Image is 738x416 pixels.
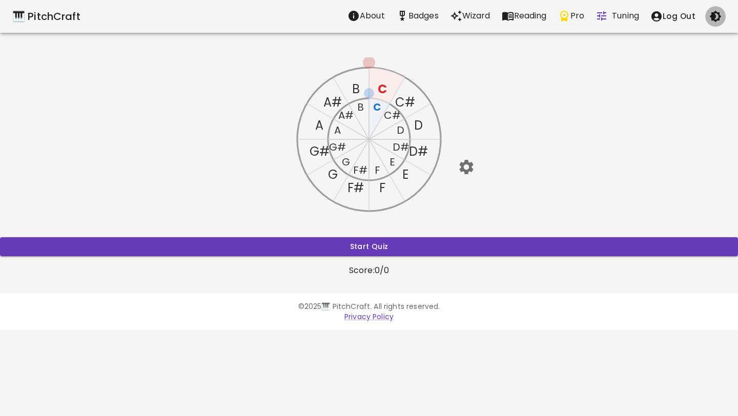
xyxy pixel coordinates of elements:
a: About [342,6,391,27]
text: G# [310,143,330,160]
button: Reading [496,6,552,26]
text: C [373,100,381,114]
text: B [352,80,360,97]
text: E [389,155,395,169]
text: G# [329,140,346,154]
text: C# [395,94,415,111]
text: C# [384,108,401,122]
text: D# [393,140,409,154]
a: Privacy Policy [344,311,394,322]
text: A [315,117,323,134]
p: Pro [570,10,584,22]
text: G [342,155,350,169]
text: D# [409,143,428,160]
p: Wizard [462,10,490,22]
button: Stats [391,6,444,26]
text: E [402,166,408,183]
button: About [342,6,391,26]
text: A# [323,94,342,111]
button: Wizard [444,6,496,26]
text: G [328,166,338,183]
button: account of current user [645,6,701,27]
a: Stats [391,6,444,27]
a: Pro [552,6,590,27]
button: Tuning Quiz [590,6,645,26]
button: Pro [552,6,590,26]
a: Wizard [444,6,496,27]
text: F [375,163,380,177]
p: Tuning [612,10,639,22]
p: About [360,10,385,22]
text: A# [338,108,354,122]
a: Reading [496,6,552,27]
p: © 2025 🎹 PitchCraft. All rights reserved. [74,301,664,311]
a: Tuning Quiz [590,6,645,27]
text: C [378,80,387,97]
text: B [357,100,364,114]
p: Reading [514,10,547,22]
text: F# [347,179,364,196]
text: F [379,179,385,196]
text: D [397,123,404,137]
text: F# [353,163,367,177]
text: A [334,123,341,137]
text: D [414,117,423,134]
p: Badges [408,10,439,22]
a: 🎹 PitchCraft [12,8,80,25]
